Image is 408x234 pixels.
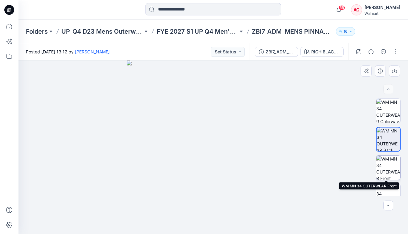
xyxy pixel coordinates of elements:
a: Folders [26,27,48,36]
img: eyJhbGciOiJIUzI1NiIsImtpZCI6IjAiLCJzbHQiOiJzZXMiLCJ0eXAiOiJKV1QifQ.eyJkYXRhIjp7InR5cGUiOiJzdG9yYW... [127,61,300,234]
button: RICH BLACK/CLASSIC NAVY/CABANA SWIM [300,47,344,57]
div: RICH BLACK/CLASSIC NAVY/CABANA SWIM [311,48,340,55]
img: WM MN 34 OUTERWEAR Front wo Avatar [376,184,400,208]
div: [PERSON_NAME] [365,4,400,11]
div: Walmart [365,11,400,16]
img: WM MN 34 OUTERWEAR Back [377,127,400,151]
p: 16 [344,28,348,35]
a: UP_Q4 D23 Mens Outerwear [61,27,143,36]
a: FYE 2027 S1 UP Q4 Men's Outerwear [157,27,238,36]
span: 55 [338,5,345,10]
p: ZBI7_ADM_MENS PINNACLE SYSTEM SHELL JACKET [252,27,333,36]
img: WM MN 34 OUTERWEAR Front [376,156,400,180]
a: [PERSON_NAME] [75,49,110,54]
div: AG [351,4,362,15]
button: ZBI7_ADM_MENS PINNACLE SYSTEM SHELL JACKET [255,47,298,57]
div: ZBI7_ADM_MENS PINNACLE SYSTEM SHELL JACKET [266,48,294,55]
button: 16 [336,27,355,36]
span: Posted [DATE] 13:12 by [26,48,110,55]
button: Details [366,47,376,57]
img: WM MN 34 OUTERWEAR Colorway wo Avatar [376,99,400,123]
